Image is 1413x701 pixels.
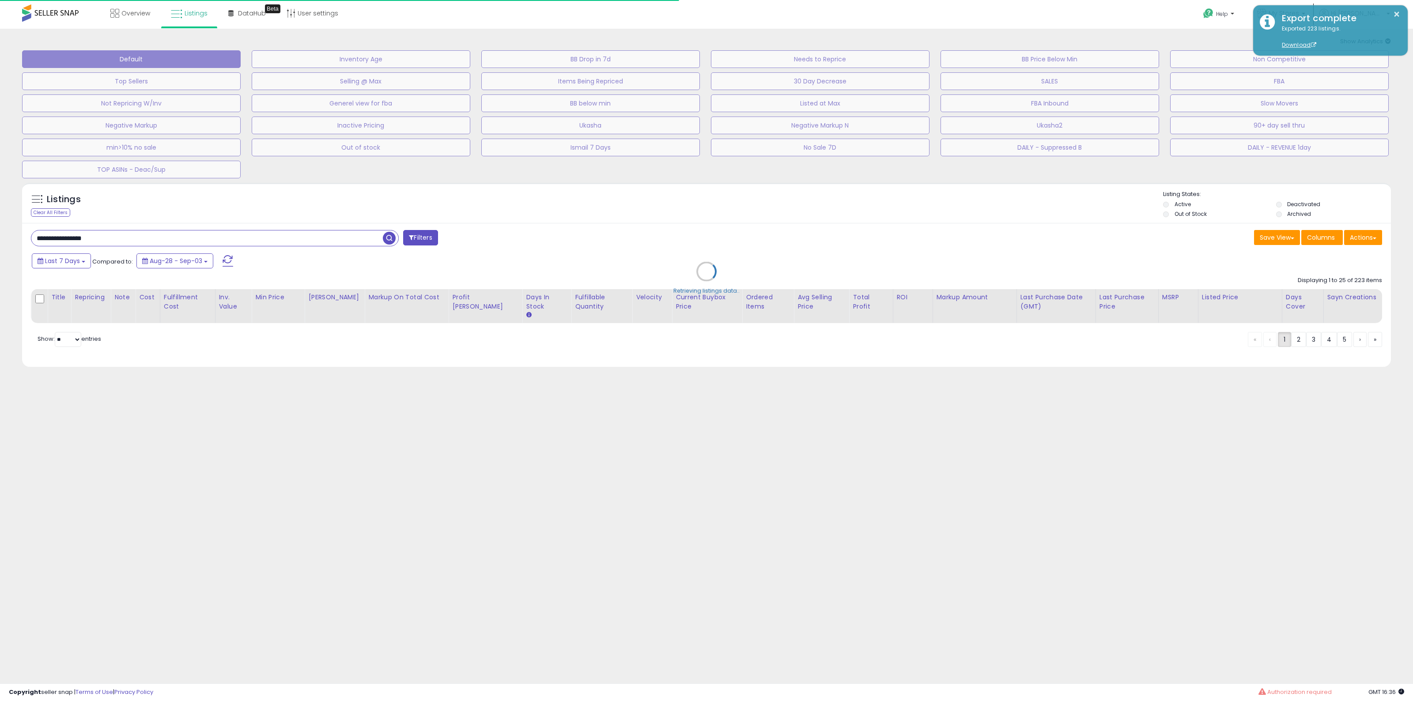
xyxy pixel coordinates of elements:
[1170,139,1389,156] button: DAILY - REVENUE 1day
[1170,117,1389,134] button: 90+ day sell thru
[1203,8,1214,19] i: Get Help
[22,117,241,134] button: Negative Markup
[481,72,700,90] button: Items Being Repriced
[481,117,700,134] button: Ukasha
[673,287,740,295] div: Retrieving listings data..
[1170,94,1389,112] button: Slow Movers
[711,72,929,90] button: 30 Day Decrease
[238,9,266,18] span: DataHub
[481,139,700,156] button: Ismail 7 Days
[481,50,700,68] button: BB Drop in 7d
[252,117,470,134] button: Inactive Pricing
[711,50,929,68] button: Needs to Reprice
[941,50,1159,68] button: BB Price Below Min
[22,94,241,112] button: Not Repricing W/Inv
[22,72,241,90] button: Top Sellers
[121,9,150,18] span: Overview
[252,50,470,68] button: Inventory Age
[1216,10,1228,18] span: Help
[1393,9,1400,20] button: ×
[252,94,470,112] button: Generel view for fba
[941,117,1159,134] button: Ukasha2
[22,50,241,68] button: Default
[252,72,470,90] button: Selling @ Max
[1170,50,1389,68] button: Non Competitive
[941,72,1159,90] button: SALES
[252,139,470,156] button: Out of stock
[22,139,241,156] button: min>10% no sale
[1196,1,1243,29] a: Help
[711,94,929,112] button: Listed at Max
[711,117,929,134] button: Negative Markup N
[1275,12,1401,25] div: Export complete
[941,94,1159,112] button: FBA Inbound
[1275,25,1401,49] div: Exported 223 listings.
[481,94,700,112] button: BB below min
[941,139,1159,156] button: DAILY - Suppressed B
[711,139,929,156] button: No Sale 7D
[265,4,280,13] div: Tooltip anchor
[1282,41,1316,49] a: Download
[22,161,241,178] button: TOP ASINs - Deac/Sup
[185,9,208,18] span: Listings
[1170,72,1389,90] button: FBA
